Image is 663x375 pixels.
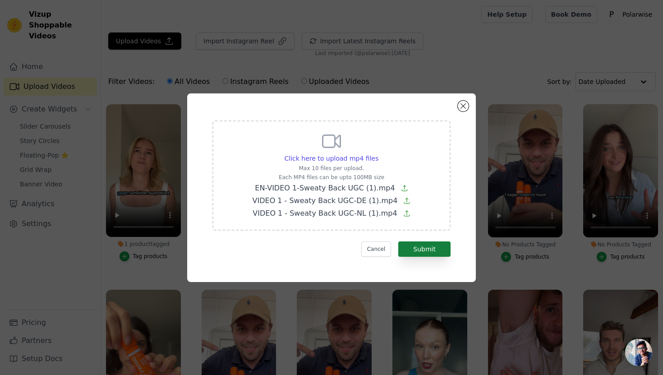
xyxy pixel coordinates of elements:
span: VIDEO 1 - Sweaty Back UGC-NL (1).mp4 [253,209,397,218]
button: Cancel [361,241,391,257]
button: Close modal [458,101,469,111]
button: Submit [398,241,451,257]
span: VIDEO 1 - Sweaty Back UGC-DE (1).mp4 [253,196,398,205]
p: Each MP4 files can be upto 100MB size [253,174,411,181]
div: Open de chat [625,339,652,366]
span: EN-VIDEO 1-Sweaty Back UGC (1).mp4 [255,184,395,192]
p: Max 10 files per upload. [253,165,411,172]
span: Click here to upload mp4 files [285,155,379,162]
